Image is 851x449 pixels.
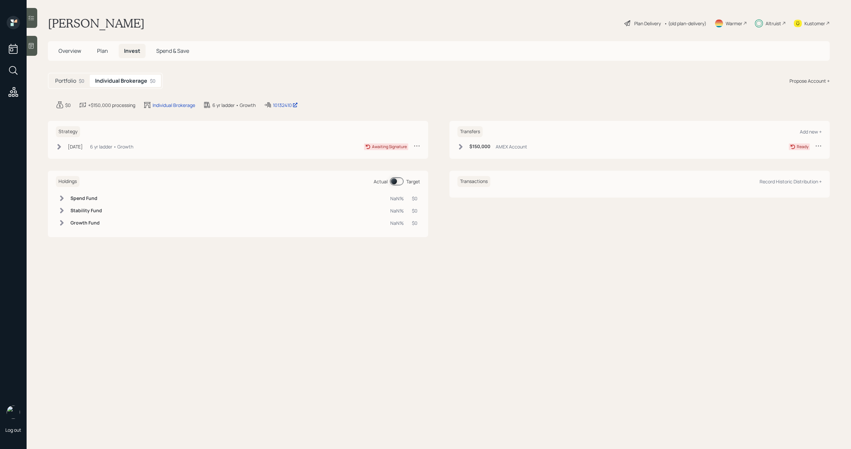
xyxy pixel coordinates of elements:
[496,143,527,150] div: AMEX Account
[469,144,490,149] h6: $150,000
[55,78,76,84] h5: Portfolio
[634,20,661,27] div: Plan Delivery
[412,195,418,202] div: $0
[153,102,195,109] div: Individual Brokerage
[766,20,781,27] div: Altruist
[70,196,102,201] h6: Spend Fund
[88,102,135,109] div: +$150,000 processing
[406,178,420,185] div: Target
[726,20,742,27] div: Warmer
[56,176,79,187] h6: Holdings
[372,144,407,150] div: Awaiting Signature
[5,427,21,433] div: Log out
[95,78,147,84] h5: Individual Brokerage
[68,143,83,150] div: [DATE]
[760,178,822,185] div: Record Historic Distribution +
[70,220,102,226] h6: Growth Fund
[90,143,133,150] div: 6 yr ladder • Growth
[390,207,404,214] div: NaN%
[124,47,140,54] span: Invest
[412,207,418,214] div: $0
[212,102,256,109] div: 6 yr ladder • Growth
[390,220,404,226] div: NaN%
[390,195,404,202] div: NaN%
[273,102,298,109] div: 10132410
[797,144,808,150] div: Ready
[65,102,71,109] div: $0
[457,126,483,137] h6: Transfers
[790,77,830,84] div: Propose Account +
[59,47,81,54] span: Overview
[664,20,706,27] div: • (old plan-delivery)
[70,208,102,214] h6: Stability Fund
[7,405,20,419] img: michael-russo-headshot.png
[374,178,388,185] div: Actual
[79,77,84,84] div: $0
[150,77,156,84] div: $0
[48,16,145,31] h1: [PERSON_NAME]
[97,47,108,54] span: Plan
[800,129,822,135] div: Add new +
[457,176,490,187] h6: Transactions
[412,220,418,226] div: $0
[804,20,825,27] div: Kustomer
[156,47,189,54] span: Spend & Save
[56,126,80,137] h6: Strategy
